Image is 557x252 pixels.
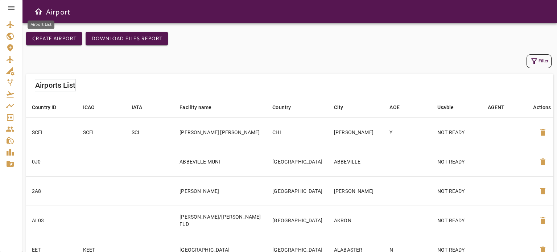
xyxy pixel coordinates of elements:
div: Usable [437,103,454,112]
span: AGENT [488,103,514,112]
td: 2A8 [26,176,77,206]
td: [PERSON_NAME] [174,176,267,206]
span: IATA [132,103,152,112]
span: AOE [389,103,409,112]
span: delete [539,157,547,166]
button: Open drawer [31,4,46,19]
h6: Airports List [35,79,75,91]
h6: Airport [46,6,70,17]
span: Usable [437,103,463,112]
div: AGENT [488,103,505,112]
p: NOT READY [437,129,476,136]
span: Facility name [180,103,221,112]
span: delete [539,216,547,225]
button: Delete Airport [534,212,552,229]
div: AOE [389,103,399,112]
span: ICAO [83,103,104,112]
div: Country [272,103,291,112]
span: Country ID [32,103,66,112]
button: Create airport [26,32,82,45]
span: City [334,103,353,112]
td: [GEOGRAPHIC_DATA] [267,206,328,235]
button: Filter [527,54,552,68]
button: Delete Airport [534,153,552,170]
td: ABBEVILLE MUNI [174,147,267,176]
td: [PERSON_NAME] [328,117,384,147]
div: Airport List [28,20,54,29]
button: Delete Airport [534,124,552,141]
div: City [334,103,343,112]
div: ICAO [83,103,95,112]
div: Country ID [32,103,57,112]
td: Y [384,117,432,147]
span: delete [539,128,547,137]
td: AKRON [328,206,384,235]
td: [GEOGRAPHIC_DATA] [267,176,328,206]
p: NOT READY [437,217,476,224]
div: IATA [132,103,143,112]
p: NOT READY [437,158,476,165]
td: SCEL [26,117,77,147]
td: AL03 [26,206,77,235]
td: CHL [267,117,328,147]
td: [PERSON_NAME] [PERSON_NAME] [174,117,267,147]
div: Facility name [180,103,211,112]
button: Download Files Report [86,32,168,45]
td: ABBEVILLE [328,147,384,176]
td: 0J0 [26,147,77,176]
span: Country [272,103,300,112]
td: SCL [126,117,174,147]
td: SCEL [77,117,126,147]
p: NOT READY [437,187,476,195]
td: [PERSON_NAME] [328,176,384,206]
td: [GEOGRAPHIC_DATA] [267,147,328,176]
button: Delete Airport [534,182,552,200]
td: [PERSON_NAME]/[PERSON_NAME] FLD [174,206,267,235]
span: delete [539,187,547,195]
